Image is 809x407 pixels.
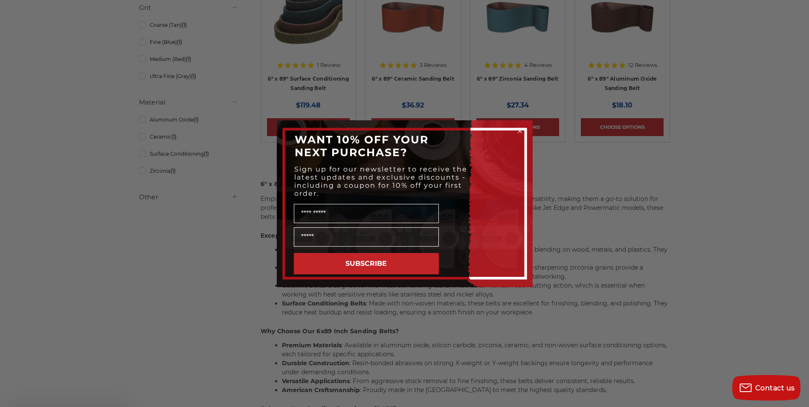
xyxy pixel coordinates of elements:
[732,375,800,401] button: Contact us
[295,133,429,159] span: WANT 10% OFF YOUR NEXT PURCHASE?
[294,165,467,198] span: Sign up for our newsletter to receive the latest updates and exclusive discounts - including a co...
[755,384,795,392] span: Contact us
[294,227,439,247] input: Email
[516,127,524,135] button: Close dialog
[294,253,439,274] button: SUBSCRIBE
